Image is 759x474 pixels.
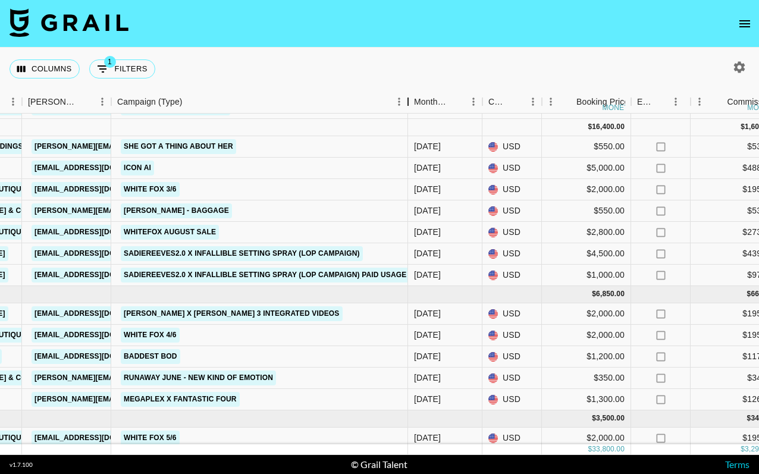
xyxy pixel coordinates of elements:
[524,93,542,111] button: Menu
[741,444,745,454] div: $
[631,90,691,114] div: Expenses: Remove Commission?
[32,182,165,197] a: [EMAIL_ADDRESS][DOMAIN_NAME]
[32,161,165,175] a: [EMAIL_ADDRESS][DOMAIN_NAME]
[10,59,80,79] button: Select columns
[747,289,751,299] div: $
[10,8,128,37] img: Grail Talent
[32,371,287,385] a: [PERSON_NAME][EMAIL_ADDRESS][PERSON_NAME][DOMAIN_NAME]
[542,265,631,286] div: $1,000.00
[542,243,631,265] div: $4,500.00
[183,93,199,110] button: Sort
[733,12,757,36] button: open drawer
[111,90,408,114] div: Campaign (Type)
[542,93,560,111] button: Menu
[576,90,629,114] div: Booking Price
[482,136,542,158] div: USD
[488,90,507,114] div: Currency
[592,122,625,132] div: 16,400.00
[667,93,685,111] button: Menu
[588,122,592,132] div: $
[542,303,631,325] div: $2,000.00
[465,93,482,111] button: Menu
[93,93,111,111] button: Menu
[482,346,542,368] div: USD
[637,90,654,114] div: Expenses: Remove Commission?
[32,328,165,343] a: [EMAIL_ADDRESS][DOMAIN_NAME]
[588,444,592,454] div: $
[596,413,625,423] div: 3,500.00
[542,136,631,158] div: $550.00
[32,431,165,445] a: [EMAIL_ADDRESS][DOMAIN_NAME]
[390,93,408,111] button: Menu
[414,393,441,405] div: Aug '25
[121,349,180,364] a: Baddest Bod
[482,90,542,114] div: Currency
[121,306,343,321] a: [PERSON_NAME] x [PERSON_NAME] 3 integrated videos
[482,265,542,286] div: USD
[542,179,631,200] div: $2,000.00
[32,268,165,282] a: [EMAIL_ADDRESS][DOMAIN_NAME]
[507,93,524,110] button: Sort
[725,459,749,470] a: Terms
[414,226,441,238] div: Jul '25
[10,461,33,469] div: v 1.7.100
[121,392,240,407] a: Megaplex x Fantastic Four
[32,246,165,261] a: [EMAIL_ADDRESS][DOMAIN_NAME]
[351,459,407,470] div: © Grail Talent
[121,225,219,240] a: Whitefox August Sale
[542,346,631,368] div: $1,200.00
[482,428,542,449] div: USD
[414,329,441,341] div: Aug '25
[121,203,232,218] a: [PERSON_NAME] - Baggage
[414,307,441,319] div: Aug '25
[592,444,625,454] div: 33,800.00
[121,371,276,385] a: Runaway June - New Kind Of Emotion
[542,428,631,449] div: $2,000.00
[603,104,629,111] div: money
[117,90,183,114] div: Campaign (Type)
[89,59,155,79] button: Show filters
[542,325,631,346] div: $2,000.00
[408,90,482,114] div: Month Due
[414,247,441,259] div: Jul '25
[542,200,631,222] div: $550.00
[654,93,670,110] button: Sort
[414,432,441,444] div: Sep '25
[414,350,441,362] div: Aug '25
[121,246,363,261] a: Sadiereeves2.0 x Infallible Setting Spray (LOP Campaign)
[414,372,441,384] div: Aug '25
[482,368,542,389] div: USD
[482,158,542,179] div: USD
[414,183,441,195] div: Jul '25
[482,303,542,325] div: USD
[542,368,631,389] div: $350.00
[121,268,454,282] a: Sadiereeves2.0 x Infallible Setting Spray (LOP Campaign) Paid Usage - (2 Weeks)
[542,389,631,410] div: $1,300.00
[32,349,165,364] a: [EMAIL_ADDRESS][DOMAIN_NAME]
[542,222,631,243] div: $2,800.00
[592,289,596,299] div: $
[414,269,441,281] div: Jul '25
[121,139,236,154] a: she got a thing about her
[482,389,542,410] div: USD
[592,413,596,423] div: $
[482,200,542,222] div: USD
[596,289,625,299] div: 6,850.00
[32,392,225,407] a: [PERSON_NAME][EMAIL_ADDRESS][DOMAIN_NAME]
[691,93,708,111] button: Menu
[4,93,22,111] button: Menu
[121,182,180,197] a: White Fox 3/6
[414,90,448,114] div: Month Due
[121,161,154,175] a: Icon AI
[542,158,631,179] div: $5,000.00
[32,306,165,321] a: [EMAIL_ADDRESS][DOMAIN_NAME]
[22,90,111,114] div: Booker
[482,243,542,265] div: USD
[414,162,441,174] div: Jul '25
[121,431,180,445] a: White Fox 5/6
[32,139,287,154] a: [PERSON_NAME][EMAIL_ADDRESS][PERSON_NAME][DOMAIN_NAME]
[482,179,542,200] div: USD
[448,93,465,110] button: Sort
[560,93,576,110] button: Sort
[414,140,441,152] div: Jul '25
